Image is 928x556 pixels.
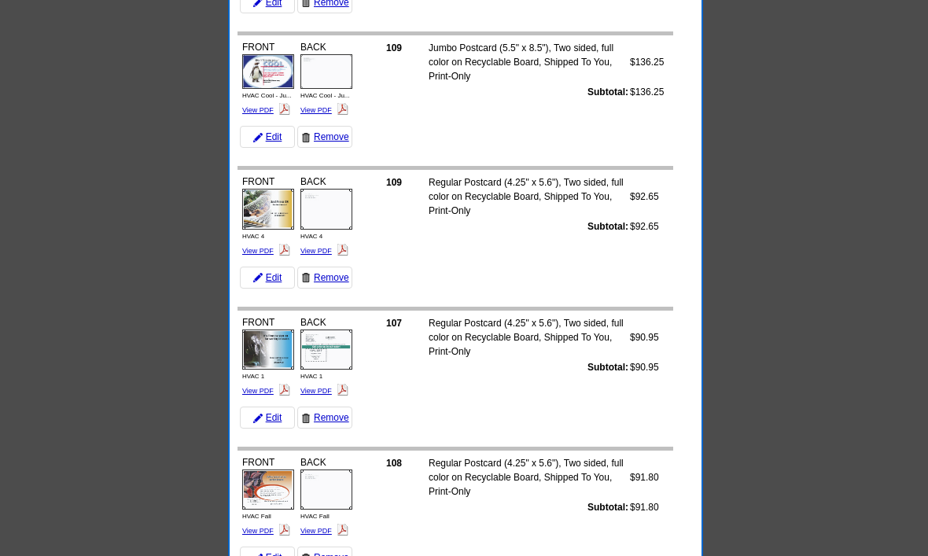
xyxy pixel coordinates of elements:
[629,85,665,101] td: $136.25
[240,407,295,429] a: Edit
[278,385,290,396] img: pdf_logo.png
[242,514,271,521] span: HVAC Fall
[300,330,352,370] img: small-thumb.jpg
[300,93,350,100] span: HVAC Cool - Ju...
[297,267,352,289] a: Remove
[337,385,348,396] img: pdf_logo.png
[300,190,352,230] img: small-thumb.jpg
[240,39,296,121] div: FRONT
[298,314,355,401] div: BACK
[300,514,330,521] span: HVAC Fall
[428,41,629,85] td: Jumbo Postcard (5.5" x 8.5"), Two sided, full color on Recyclable Board, Shipped To You, Print-Only
[298,173,355,260] div: BACK
[300,107,332,115] a: View PDF
[253,274,263,283] img: pencil-icon.gif
[242,470,294,510] img: small-thumb.jpg
[242,234,264,241] span: HVAC 4
[386,319,402,330] strong: 107
[242,190,294,230] img: small-thumb.jpg
[242,55,294,90] img: small-thumb.jpg
[278,525,290,536] img: pdf_logo.png
[587,363,628,374] strong: Subtotal:
[337,525,348,536] img: pdf_logo.png
[240,127,295,149] a: Edit
[428,456,629,500] td: Regular Postcard (4.25" x 5.6"), Two sided, full color on Recyclable Board, Shipped To You, Print...
[629,360,660,376] td: $90.95
[253,414,263,424] img: pencil-icon.gif
[587,222,628,233] strong: Subtotal:
[278,245,290,256] img: pdf_logo.png
[242,107,274,115] a: View PDF
[337,104,348,116] img: pdf_logo.png
[629,219,660,235] td: $92.65
[301,414,311,424] img: trashcan-icon.gif
[300,55,352,90] img: small-thumb.jpg
[242,330,294,370] img: small-thumb.jpg
[242,528,274,536] a: View PDF
[242,248,274,256] a: View PDF
[300,248,332,256] a: View PDF
[300,374,322,381] span: HVAC 1
[629,41,665,85] td: $136.25
[240,173,296,260] div: FRONT
[297,407,352,429] a: Remove
[337,245,348,256] img: pdf_logo.png
[386,458,402,469] strong: 108
[301,134,311,143] img: trashcan-icon.gif
[629,175,660,219] td: $92.65
[629,500,660,516] td: $91.80
[297,127,352,149] a: Remove
[253,134,263,143] img: pencil-icon.gif
[298,39,355,121] div: BACK
[278,104,290,116] img: pdf_logo.png
[240,314,296,401] div: FRONT
[587,503,628,514] strong: Subtotal:
[242,388,274,396] a: View PDF
[300,528,332,536] a: View PDF
[301,274,311,283] img: trashcan-icon.gif
[428,175,629,219] td: Regular Postcard (4.25" x 5.6"), Two sided, full color on Recyclable Board, Shipped To You, Print...
[386,43,402,54] strong: 109
[386,178,402,189] strong: 109
[300,470,352,510] img: small-thumb.jpg
[242,93,292,100] span: HVAC Cool - Ju...
[629,316,660,360] td: $90.95
[428,316,629,360] td: Regular Postcard (4.25" x 5.6"), Two sided, full color on Recyclable Board, Shipped To You, Print...
[300,388,332,396] a: View PDF
[587,87,628,98] strong: Subtotal:
[242,374,264,381] span: HVAC 1
[300,234,322,241] span: HVAC 4
[629,456,660,500] td: $91.80
[240,454,296,541] div: FRONT
[298,454,355,541] div: BACK
[240,267,295,289] a: Edit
